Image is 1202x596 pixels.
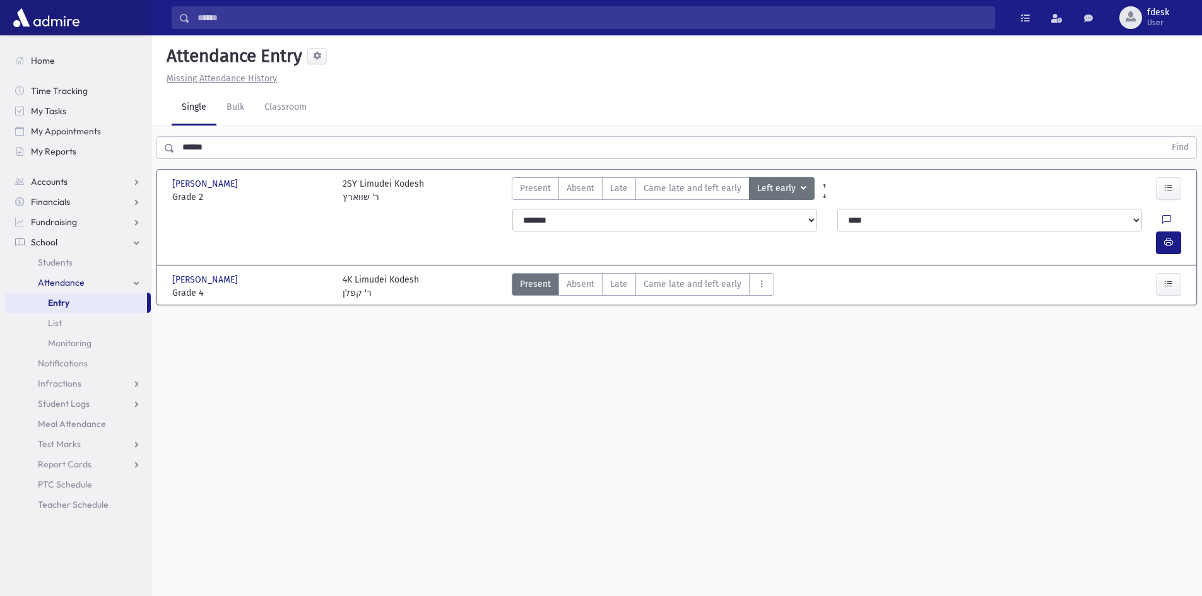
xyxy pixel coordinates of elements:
a: Notifications [5,353,151,373]
div: 4K Limudei Kodesh ר' קפלן [343,273,419,300]
a: Student Logs [5,394,151,414]
a: Meal Attendance [5,414,151,434]
a: Single [172,90,216,126]
span: PTC Schedule [38,479,92,490]
span: User [1147,18,1169,28]
u: Missing Attendance History [167,73,277,84]
span: Entry [48,297,69,308]
a: Classroom [254,90,317,126]
span: [PERSON_NAME] [172,273,240,286]
span: Home [31,55,55,66]
a: Fundraising [5,212,151,232]
span: Monitoring [48,337,91,349]
a: Monitoring [5,333,151,353]
span: fdesk [1147,8,1169,18]
a: My Tasks [5,101,151,121]
a: My Reports [5,141,151,161]
a: Attendance [5,272,151,293]
span: Report Cards [38,459,91,470]
span: Came late and left early [644,278,741,291]
span: Test Marks [38,438,81,450]
a: My Appointments [5,121,151,141]
span: Financials [31,196,70,207]
input: Search [190,6,994,29]
span: Meal Attendance [38,418,106,429]
span: List [48,317,62,329]
img: AdmirePro [10,5,83,30]
span: Students [38,257,73,268]
span: Notifications [38,358,88,369]
a: Test Marks [5,434,151,454]
span: Came late and left early [644,182,741,195]
a: Infractions [5,373,151,394]
span: Time Tracking [31,85,88,96]
button: Find [1164,137,1196,158]
span: Late [610,278,628,291]
a: Report Cards [5,454,151,474]
a: Home [5,50,151,71]
a: PTC Schedule [5,474,151,494]
span: Grade 2 [172,190,330,204]
div: AttTypes [512,273,774,300]
span: Absent [567,182,594,195]
span: My Appointments [31,126,101,137]
a: Teacher Schedule [5,494,151,515]
span: Accounts [31,176,68,187]
a: List [5,313,151,333]
button: Left early [749,177,815,200]
span: School [31,237,57,248]
div: AttTypes [512,177,815,204]
span: Student Logs [38,398,90,409]
a: Entry [5,293,147,313]
a: Accounts [5,172,151,192]
span: Present [520,182,551,195]
span: Teacher Schedule [38,499,109,510]
span: [PERSON_NAME] [172,177,240,190]
a: Bulk [216,90,254,126]
span: Grade 4 [172,286,330,300]
h5: Attendance Entry [162,45,302,67]
a: School [5,232,151,252]
a: Financials [5,192,151,212]
span: Present [520,278,551,291]
span: Attendance [38,277,85,288]
a: Time Tracking [5,81,151,101]
span: Fundraising [31,216,77,228]
span: Late [610,182,628,195]
a: Missing Attendance History [162,73,277,84]
span: Absent [567,278,594,291]
span: Infractions [38,378,81,389]
span: My Reports [31,146,76,157]
span: Left early [757,182,798,196]
span: My Tasks [31,105,66,117]
div: 2SY Limudei Kodesh ר' שווארץ [343,177,424,204]
a: Students [5,252,151,272]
